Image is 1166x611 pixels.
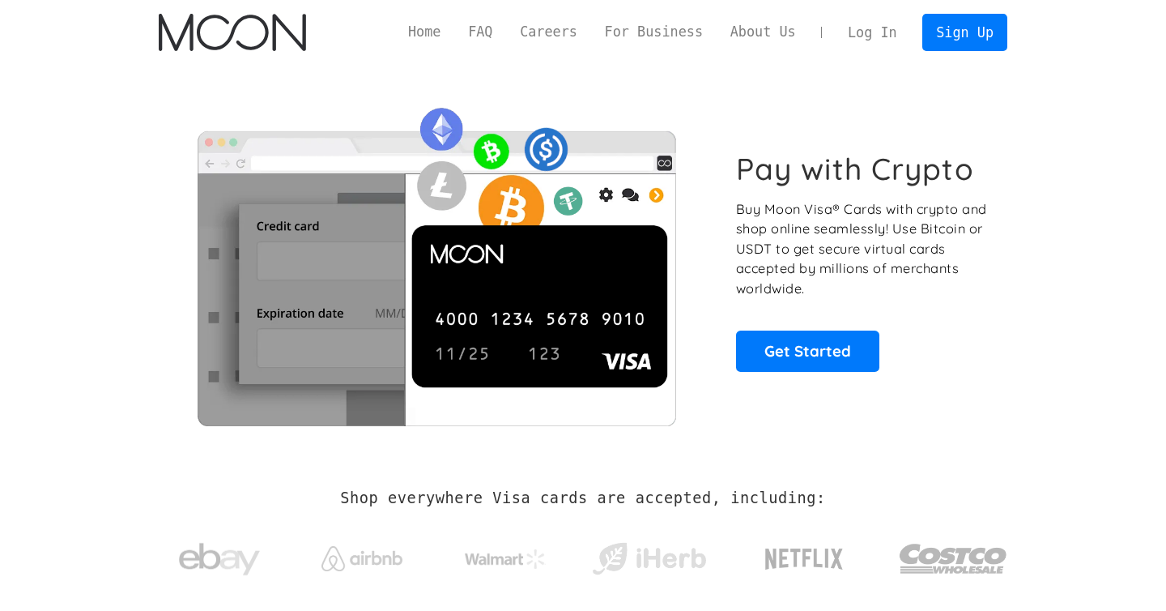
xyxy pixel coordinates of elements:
a: ebay [159,518,279,593]
a: Home [394,22,454,42]
a: iHerb [589,522,709,588]
a: Walmart [445,533,566,577]
a: Sign Up [922,14,1006,50]
h1: Pay with Crypto [736,151,974,187]
img: iHerb [589,538,709,580]
a: Airbnb [302,530,423,579]
img: Walmart [465,549,546,569]
img: Netflix [764,539,845,579]
img: Airbnb [321,546,402,571]
img: Moon Logo [159,14,305,51]
a: Log In [834,15,910,50]
a: home [159,14,305,51]
h2: Shop everywhere Visa cards are accepted, including: [340,489,825,507]
p: Buy Moon Visa® Cards with crypto and shop online seamlessly! Use Bitcoin or USDT to get secure vi... [736,199,989,299]
a: FAQ [454,22,506,42]
a: For Business [591,22,717,42]
a: Get Started [736,331,879,371]
img: Costco [899,528,1007,589]
a: About Us [717,22,810,42]
a: Netflix [732,523,877,587]
a: Costco [899,512,1007,597]
img: Moon Cards let you spend your crypto anywhere Visa is accepted. [159,96,713,425]
img: ebay [179,534,260,585]
a: Careers [506,22,590,42]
